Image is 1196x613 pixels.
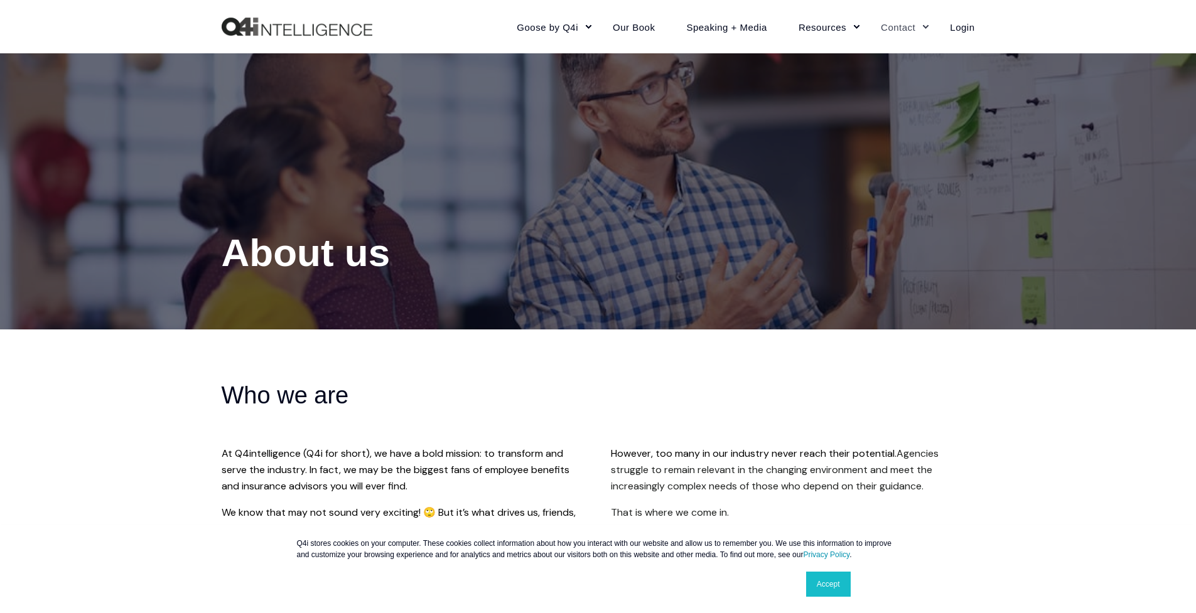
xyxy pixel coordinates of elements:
span: About us [222,231,391,274]
a: Accept [806,572,851,597]
p: Q4i stores cookies on your computer. These cookies collect information about how you interact wit... [297,538,900,560]
span: We know that may not sound very exciting! 🙄 But it’s what drives us, friends, and here’s why. [222,506,576,535]
span: That is where we come in. [611,506,729,519]
span: However, too many in our industry never reach their potential. [611,447,897,460]
h2: Who we are [222,380,642,411]
span: At Q4intelligence (Q4i for short), we have a bold mission: to transform and serve the industr [222,447,563,476]
a: Back to Home [222,18,372,36]
span: y. In fact, we may be the biggest fans of employee benefits and insurance advisors you will ever ... [222,463,569,493]
span: Agencies struggle to remain relevant in the changing environment and meet the increasingly comple... [611,447,939,493]
a: Privacy Policy [803,550,849,559]
img: Q4intelligence, LLC logo [222,18,372,36]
